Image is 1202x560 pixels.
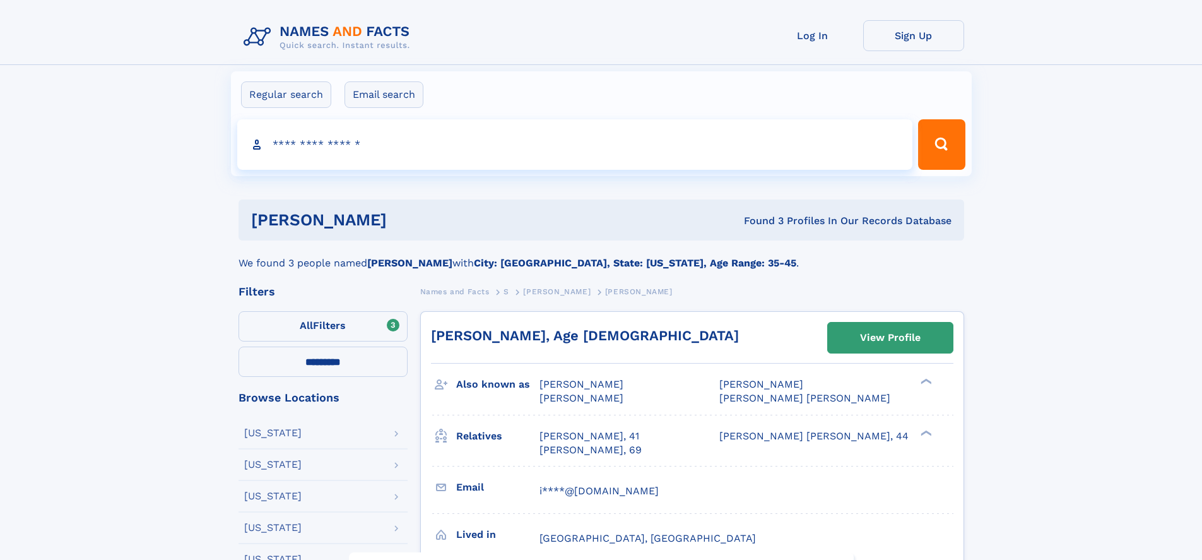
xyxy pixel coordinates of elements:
a: Log In [762,20,863,51]
div: ❯ [917,378,933,386]
div: View Profile [860,323,921,352]
span: [PERSON_NAME] [539,378,623,390]
a: Names and Facts [420,283,490,299]
span: [GEOGRAPHIC_DATA], [GEOGRAPHIC_DATA] [539,532,756,544]
div: We found 3 people named with . [239,241,964,271]
div: ❯ [917,429,933,437]
h1: [PERSON_NAME] [251,212,565,228]
span: [PERSON_NAME] [605,287,673,296]
label: Regular search [241,81,331,108]
a: [PERSON_NAME], 41 [539,429,639,443]
span: [PERSON_NAME] [523,287,591,296]
a: [PERSON_NAME], Age [DEMOGRAPHIC_DATA] [431,328,739,343]
a: View Profile [828,323,953,353]
div: [US_STATE] [244,523,302,533]
div: [US_STATE] [244,460,302,470]
a: S [504,283,509,299]
h3: Also known as [456,374,539,395]
div: Filters [239,286,408,297]
h3: Email [456,477,539,498]
div: Browse Locations [239,392,408,403]
span: S [504,287,509,296]
b: City: [GEOGRAPHIC_DATA], State: [US_STATE], Age Range: 35-45 [474,257,796,269]
span: [PERSON_NAME] [539,392,623,404]
div: [US_STATE] [244,428,302,438]
span: [PERSON_NAME] [719,378,803,390]
span: All [300,319,313,331]
div: [US_STATE] [244,491,302,501]
button: Search Button [918,119,965,170]
label: Email search [345,81,423,108]
h3: Lived in [456,524,539,545]
a: Sign Up [863,20,964,51]
img: Logo Names and Facts [239,20,420,54]
label: Filters [239,311,408,342]
input: search input [237,119,913,170]
a: [PERSON_NAME] [523,283,591,299]
span: [PERSON_NAME] [PERSON_NAME] [719,392,890,404]
b: [PERSON_NAME] [367,257,452,269]
a: [PERSON_NAME], 69 [539,443,642,457]
a: [PERSON_NAME] [PERSON_NAME], 44 [719,429,909,443]
div: Found 3 Profiles In Our Records Database [565,214,952,228]
h3: Relatives [456,426,539,447]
